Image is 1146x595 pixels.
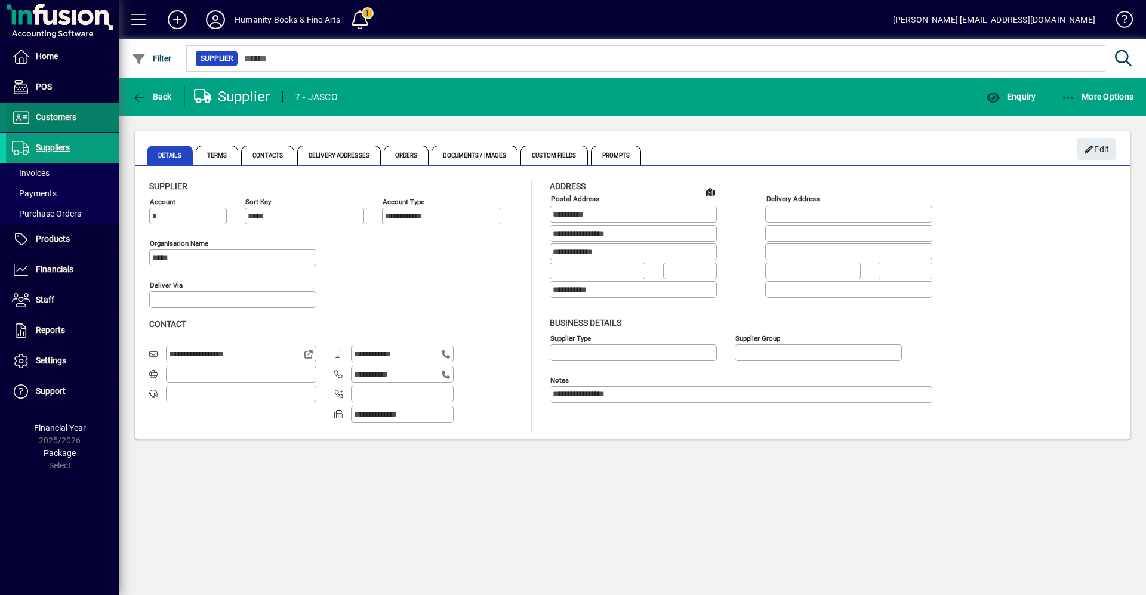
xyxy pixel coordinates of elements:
span: Package [44,448,76,458]
mat-label: Account [150,198,175,206]
mat-label: Supplier group [735,334,780,342]
a: Knowledge Base [1107,2,1131,41]
button: Profile [196,9,235,30]
span: More Options [1061,92,1134,101]
mat-label: Supplier type [550,334,591,342]
app-page-header-button: Back [119,86,185,107]
a: Invoices [6,163,119,183]
a: Customers [6,103,119,132]
span: Financials [36,264,73,274]
button: Filter [129,48,175,69]
span: Prompts [591,146,642,165]
span: Edit [1084,140,1110,159]
span: Orders [384,146,429,165]
button: More Options [1058,86,1137,107]
span: Documents / Images [432,146,517,165]
a: Reports [6,316,119,346]
span: Customers [36,112,76,122]
div: [PERSON_NAME] [EMAIL_ADDRESS][DOMAIN_NAME] [893,10,1095,29]
span: Custom Fields [520,146,587,165]
span: Purchase Orders [12,209,81,218]
span: Staff [36,295,54,304]
span: Home [36,51,58,61]
button: Back [129,86,175,107]
mat-label: Account Type [383,198,424,206]
button: Add [158,9,196,30]
span: Invoices [12,168,50,178]
div: Humanity Books & Fine Arts [235,10,341,29]
span: Address [550,181,586,191]
a: View on map [701,182,720,201]
span: Filter [132,54,172,63]
span: Reports [36,325,65,335]
a: Products [6,224,119,254]
span: Support [36,386,66,396]
a: Payments [6,183,119,204]
span: Back [132,92,172,101]
a: Purchase Orders [6,204,119,224]
a: Staff [6,285,119,315]
mat-label: Organisation name [150,239,208,248]
a: Home [6,42,119,72]
span: Payments [12,189,57,198]
mat-label: Notes [550,375,569,384]
span: Financial Year [34,423,86,433]
span: Suppliers [36,143,70,152]
span: Business details [550,318,621,328]
mat-label: Deliver via [150,281,183,289]
span: Enquiry [986,92,1036,101]
mat-label: Sort key [245,198,271,206]
span: Products [36,234,70,243]
div: 7 - JASCO [295,88,338,107]
span: Delivery Addresses [297,146,381,165]
a: POS [6,72,119,102]
div: Supplier [194,87,270,106]
span: Details [147,146,193,165]
span: Terms [196,146,239,165]
a: Support [6,377,119,406]
span: Contacts [241,146,294,165]
span: POS [36,82,52,91]
span: Settings [36,356,66,365]
span: Supplier [201,53,233,64]
span: Supplier [149,181,187,191]
a: Financials [6,255,119,285]
button: Edit [1077,138,1116,160]
a: Settings [6,346,119,376]
span: Contact [149,319,186,329]
button: Enquiry [983,86,1039,107]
